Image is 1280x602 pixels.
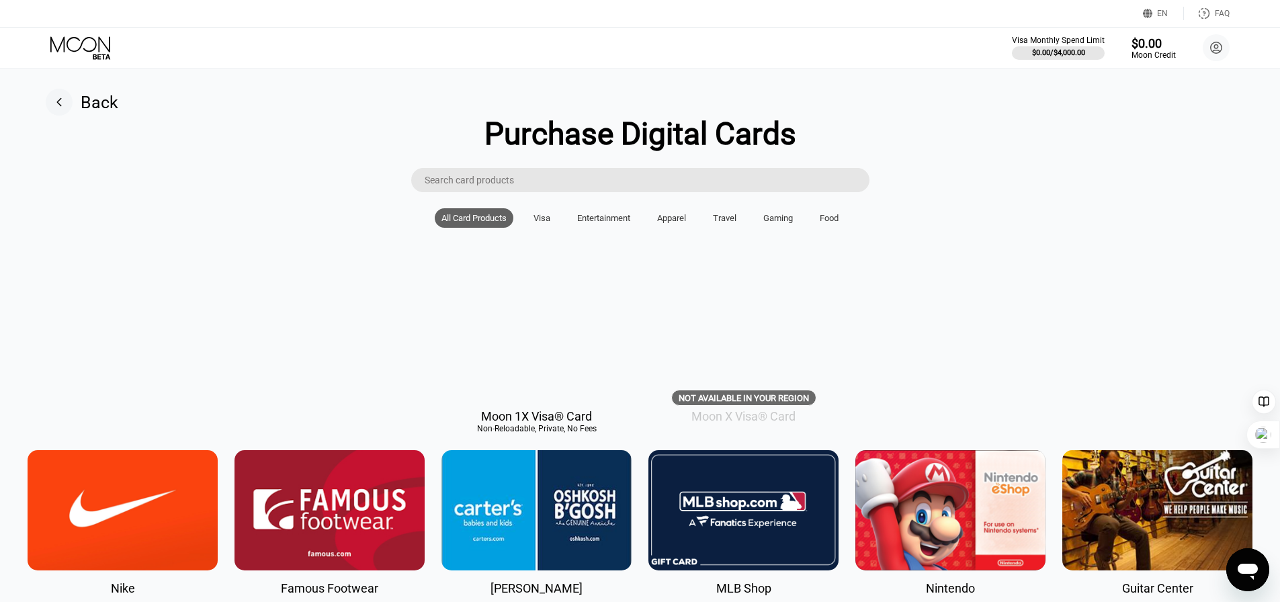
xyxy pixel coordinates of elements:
[570,208,637,228] div: Entertainment
[435,208,513,228] div: All Card Products
[679,393,809,403] div: Not available in your region
[534,213,550,223] div: Visa
[1012,36,1105,45] div: Visa Monthly Spend Limit
[281,581,378,595] div: Famous Footwear
[1143,7,1184,20] div: EN
[1184,7,1230,20] div: FAQ
[441,424,632,433] div: Non-Reloadable, Private, No Fees
[706,208,743,228] div: Travel
[1012,36,1105,60] div: Visa Monthly Spend Limit$0.00/$4,000.00
[1132,50,1176,60] div: Moon Credit
[481,409,592,423] div: Moon 1X Visa® Card
[657,213,686,223] div: Apparel
[1132,36,1176,50] div: $0.00
[713,213,736,223] div: Travel
[441,213,507,223] div: All Card Products
[527,208,557,228] div: Visa
[813,208,845,228] div: Food
[484,116,796,152] div: Purchase Digital Cards
[81,93,118,112] div: Back
[926,581,975,595] div: Nintendo
[577,213,630,223] div: Entertainment
[46,89,118,116] div: Back
[1122,581,1193,595] div: Guitar Center
[757,208,800,228] div: Gaming
[1032,48,1085,57] div: $0.00 / $4,000.00
[650,208,693,228] div: Apparel
[1132,36,1176,60] div: $0.00Moon Credit
[1157,9,1168,18] div: EN
[111,581,135,595] div: Nike
[648,278,839,398] div: Not available in your region
[691,409,796,423] div: Moon X Visa® Card
[763,213,793,223] div: Gaming
[425,168,869,192] input: Search card products
[820,213,839,223] div: Food
[716,581,771,595] div: MLB Shop
[1226,548,1269,591] iframe: Button to launch messaging window
[490,581,583,595] div: [PERSON_NAME]
[1215,9,1230,18] div: FAQ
